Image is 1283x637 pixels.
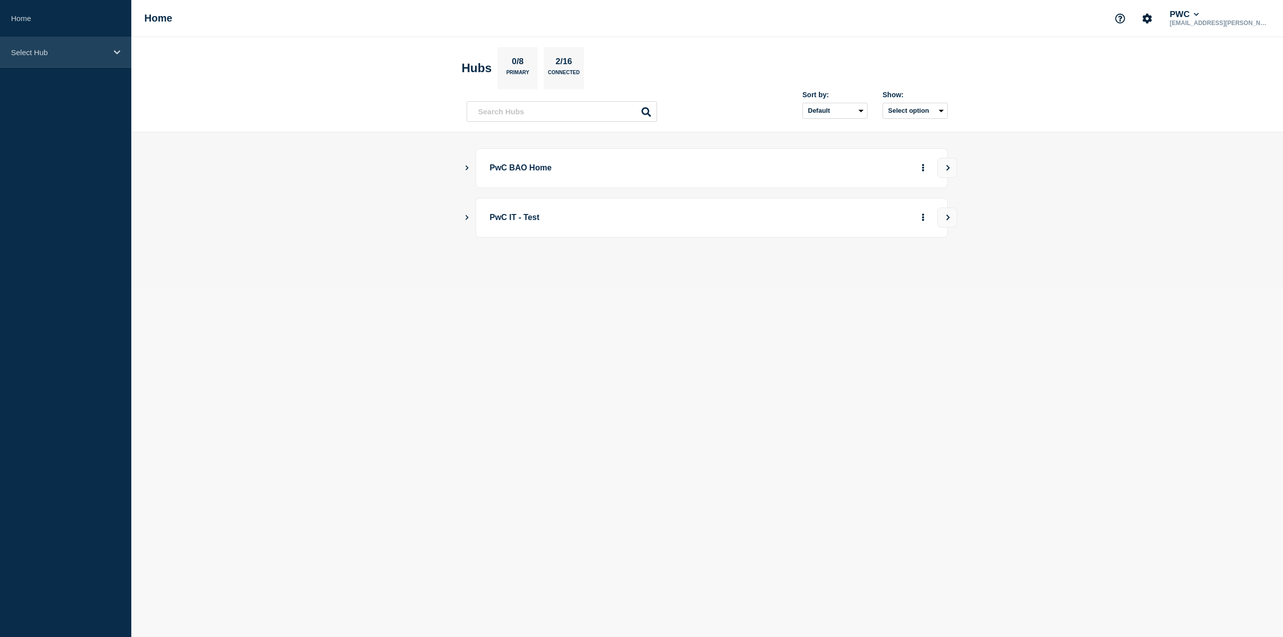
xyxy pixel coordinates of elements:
p: [EMAIL_ADDRESS][PERSON_NAME][DOMAIN_NAME] [1168,20,1272,27]
button: More actions [917,159,930,177]
p: Connected [548,70,579,80]
h2: Hubs [462,61,492,75]
button: Support [1110,8,1131,29]
button: Show Connected Hubs [465,214,470,222]
div: Sort by: [802,91,868,99]
select: Sort by [802,103,868,119]
button: View [937,207,957,228]
p: Select Hub [11,48,107,57]
button: Select option [883,103,948,119]
p: Primary [506,70,529,80]
div: Show: [883,91,948,99]
p: 2/16 [552,57,576,70]
button: View [937,158,957,178]
p: 0/8 [508,57,528,70]
p: PwC IT - Test [490,208,767,227]
button: More actions [917,208,930,227]
h1: Home [144,13,172,24]
input: Search Hubs [467,101,657,122]
button: PWC [1168,10,1201,20]
button: Show Connected Hubs [465,164,470,172]
button: Account settings [1137,8,1158,29]
p: PwC BAO Home [490,159,767,177]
